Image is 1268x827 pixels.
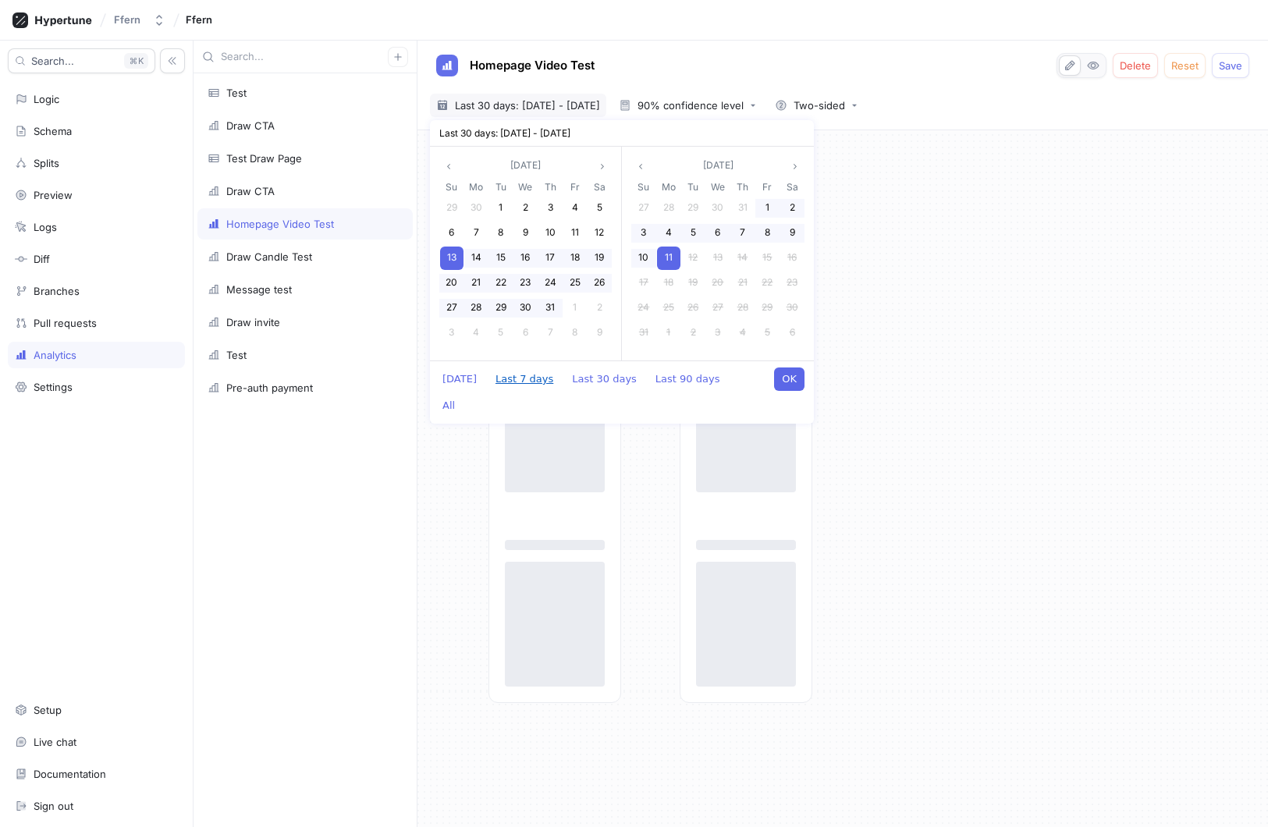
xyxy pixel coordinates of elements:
div: 30 [464,197,488,220]
div: 8 [755,222,779,245]
div: 12 [681,247,705,270]
div: 28 Aug 2025 [730,296,755,321]
div: 1 [755,197,779,220]
div: Splits [34,157,59,169]
span: 9 [597,326,602,338]
div: 25 [657,296,680,320]
div: 01 Sep 2025 [656,321,681,346]
div: 15 Jul 2025 [488,246,513,271]
div: 5 [588,197,611,220]
div: 08 Jul 2025 [488,221,513,246]
span: 8 [498,226,503,238]
div: 9 [513,222,537,245]
div: 30 Aug 2025 [780,296,804,321]
div: 7 [538,321,562,345]
span: 29 [495,301,506,313]
span: 4 [666,226,672,238]
div: 22 [755,272,779,295]
span: 3 [641,226,646,238]
div: 4 [657,222,680,245]
div: 09 Aug 2025 [587,321,612,346]
div: 01 Aug 2025 [755,196,780,221]
span: Ffern [186,14,212,25]
div: 09 Jul 2025 [513,221,538,246]
span: Save [1219,61,1242,70]
div: 11 [657,247,680,270]
div: 06 Aug 2025 [513,321,538,346]
span: 17 [545,251,555,263]
div: 90% confidence level [638,101,744,111]
div: 27 [632,197,655,220]
div: 31 Aug 2025 [631,321,656,346]
div: 14 [464,247,488,270]
span: 12 [595,226,604,238]
div: 17 Jul 2025 [538,246,563,271]
span: 1 [573,301,577,313]
div: 07 Aug 2025 [538,321,563,346]
div: 07 Aug 2025 [730,221,755,246]
span: 26 [687,301,698,313]
div: 18 Jul 2025 [563,246,588,271]
button: angle right [593,156,612,176]
div: 29 [681,197,705,220]
div: 06 Aug 2025 [705,221,730,246]
div: 27 [706,296,730,320]
div: Draw CTA [226,119,275,132]
span: Search... [31,56,74,66]
button: Last 90 days [648,367,728,391]
div: 10 [632,247,655,270]
span: 14 [471,251,481,263]
div: 9 [780,222,804,245]
div: 17 Aug 2025 [631,271,656,296]
span: 15 [762,251,772,263]
div: 23 Jul 2025 [513,271,538,296]
div: 6 [513,321,537,345]
div: 6 [706,222,730,245]
div: Jul 2025 [439,179,612,346]
div: 22 [489,272,513,295]
div: 21 [464,272,488,295]
div: 03 Aug 2025 [439,321,464,346]
span: 31 [738,201,748,213]
div: 1 [563,296,587,320]
span: 25 [663,301,674,313]
div: 4 [731,321,755,345]
div: 13 Aug 2025 [705,246,730,271]
div: 23 Aug 2025 [780,271,804,296]
button: [DATE] [435,367,485,391]
button: Reset [1164,53,1206,78]
div: 30 Jun 2025 [464,196,489,221]
span: 31 [639,326,648,338]
div: 29 Jul 2025 [488,296,513,321]
div: 4 [563,197,587,220]
div: 27 Jul 2025 [439,296,464,321]
div: 01 Jul 2025 [488,196,513,221]
span: 2 [523,201,528,213]
div: Two-sided [794,101,845,111]
div: 8 [563,321,587,345]
div: 09 Aug 2025 [780,221,804,246]
div: 02 Aug 2025 [587,296,612,321]
span: 22 [495,276,506,288]
span: 30 [520,301,531,313]
span: 3 [715,326,720,338]
div: 26 [681,296,705,320]
button: Last 7 days [488,367,561,391]
span: 19 [688,276,698,288]
div: 23 [513,272,537,295]
span: 15 [496,251,506,263]
div: 18 [657,272,680,295]
div: 5 [681,222,705,245]
span: 7 [548,326,553,338]
span: 23 [520,276,531,288]
span: 1 [499,201,503,213]
div: 03 Sep 2025 [705,321,730,346]
div: 17 [632,272,655,295]
span: 10 [545,226,556,238]
a: Documentation [8,761,185,787]
div: Ffern [114,13,140,27]
span: 4 [473,326,479,338]
div: 29 Jul 2025 [680,196,705,221]
div: 04 Aug 2025 [464,321,489,346]
div: 3 [440,321,464,345]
